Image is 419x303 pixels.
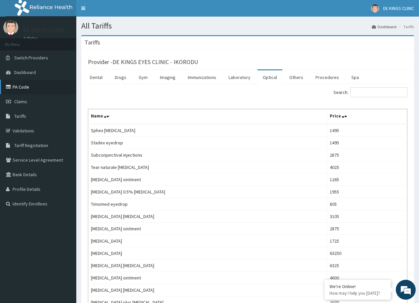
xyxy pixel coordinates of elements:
[327,247,407,260] td: 63250
[85,70,108,84] a: Dental
[14,69,36,75] span: Dashboard
[327,186,407,198] td: 1955
[35,37,111,46] div: Chat with us now
[88,284,327,296] td: [MEDICAL_DATA] [MEDICAL_DATA]
[109,3,125,19] div: Minimize live chat window
[88,247,327,260] td: [MEDICAL_DATA]
[223,70,256,84] a: Laboratory
[88,59,198,65] h3: Provider - DE KINGS EYES CLINIC - IKORODU
[327,260,407,272] td: 6325
[12,33,27,50] img: d_794563401_company_1708531726252_794563401
[257,70,282,84] a: Optical
[182,70,222,84] a: Immunizations
[397,24,414,30] li: Tariffs
[88,124,327,137] td: Sphex [MEDICAL_DATA]
[346,70,364,84] a: Spa
[284,70,309,84] a: Others
[109,70,132,84] a: Drugs
[23,27,65,33] p: DE KINGS CLINIC
[155,70,181,84] a: Imaging
[88,137,327,149] td: Stadex eyedrop
[23,36,39,41] a: Online
[327,109,407,124] th: Price
[327,235,407,247] td: 1725
[85,39,100,45] h3: Tariffs
[327,124,407,137] td: 1495
[88,210,327,223] td: [MEDICAL_DATA] [MEDICAL_DATA]
[14,55,48,61] span: Switch Providers
[88,235,327,247] td: [MEDICAL_DATA]
[88,223,327,235] td: [MEDICAL_DATA] ointment
[133,70,153,84] a: Gym
[14,142,48,148] span: Tariff Negotiation
[327,223,407,235] td: 2875
[88,260,327,272] td: [MEDICAL_DATA] [MEDICAL_DATA]
[88,161,327,174] td: Tear naturale [MEDICAL_DATA]
[333,87,407,97] label: Search:
[327,272,407,284] td: 4600
[350,87,407,97] input: Search:
[81,22,414,30] h1: All Tariffs
[371,4,379,13] img: User Image
[88,186,327,198] td: [MEDICAL_DATA] 0.5% [MEDICAL_DATA]
[88,109,327,124] th: Name
[327,174,407,186] td: 1265
[327,198,407,210] td: 805
[3,181,126,204] textarea: Type your message and hit 'Enter'
[329,283,386,289] div: We're Online!
[3,20,18,35] img: User Image
[14,99,27,105] span: Claims
[88,198,327,210] td: Timomed eyedrop
[88,272,327,284] td: [MEDICAL_DATA] ointment
[38,84,92,151] span: We're online!
[14,113,26,119] span: Tariffs
[329,290,386,296] p: How may I help you today?
[327,137,407,149] td: 1495
[88,174,327,186] td: [MEDICAL_DATA] ointment
[372,24,396,30] a: Dashboard
[327,149,407,161] td: 2875
[327,210,407,223] td: 3105
[310,70,344,84] a: Procedures
[327,161,407,174] td: 4025
[88,149,327,161] td: Subconjunctival injections
[383,5,414,11] span: DE KINGS CLINIC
